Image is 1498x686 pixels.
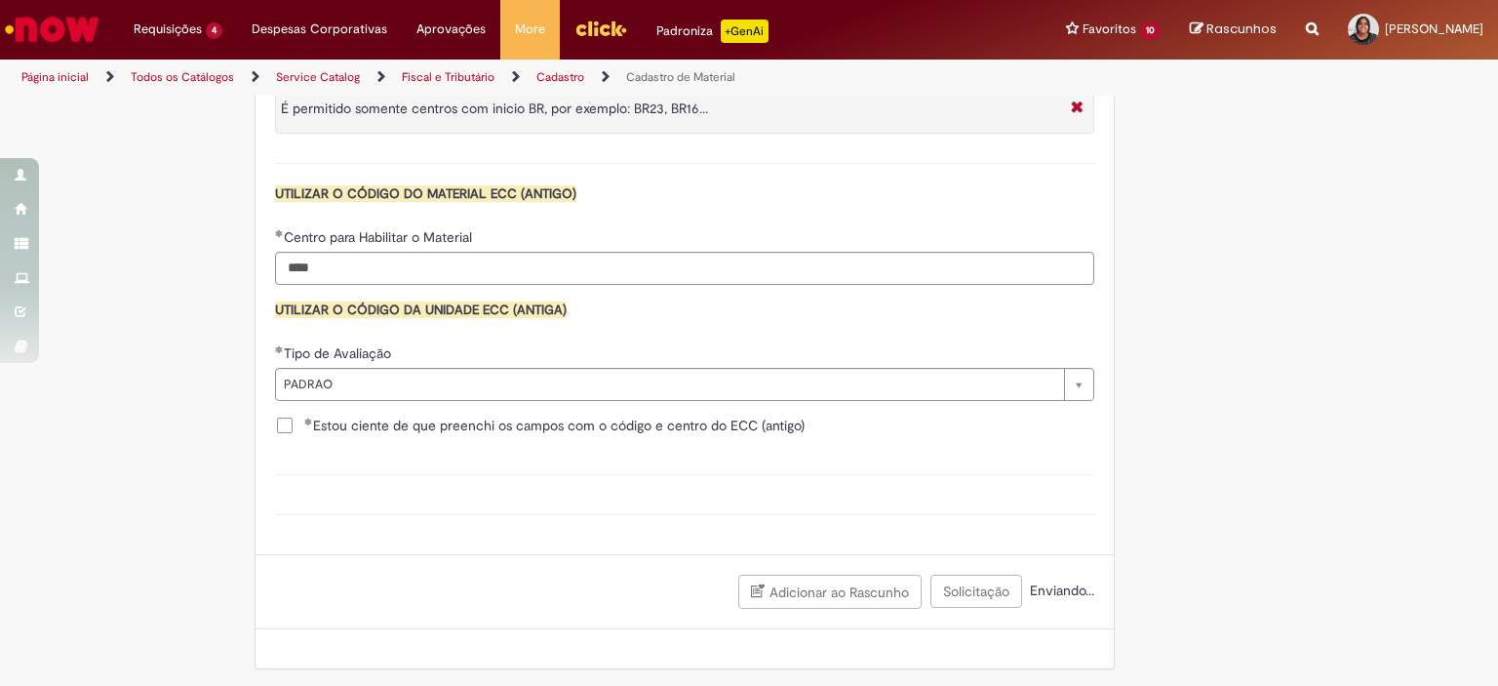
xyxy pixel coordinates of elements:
span: Tipo de Avaliação [284,344,395,362]
span: Obrigatório Preenchido [304,418,313,425]
a: Página inicial [21,69,89,85]
a: Fiscal e Tributário [402,69,494,85]
span: 4 [206,22,222,39]
span: Centro para Habilitar o Material [284,228,476,246]
a: Cadastro de Material [626,69,735,85]
span: Enviando... [1026,582,1094,599]
span: 10 [1140,22,1161,39]
div: Padroniza [656,20,769,43]
span: UTILIZAR O CÓDIGO DO MATERIAL ECC (ANTIGO) [275,185,576,202]
ul: Trilhas de página [15,60,984,96]
a: Cadastro [536,69,584,85]
span: Obrigatório Preenchido [275,345,284,353]
p: +GenAi [721,20,769,43]
span: Favoritos [1083,20,1136,39]
input: Centro para Habilitar o Material [275,252,1094,285]
p: É permitido somente centros com inicio BR, por exemplo: BR23, BR16... [281,99,1061,118]
a: Service Catalog [276,69,360,85]
a: Rascunhos [1190,20,1277,39]
span: PADRAO [284,369,1054,400]
span: Requisições [134,20,202,39]
span: Aprovações [416,20,486,39]
span: Estou ciente de que preenchi os campos com o código e centro do ECC (antigo) [304,416,805,435]
span: UTILIZAR O CÓDIGO DA UNIDADE ECC (ANTIGA) [275,302,567,318]
span: Despesas Corporativas [252,20,387,39]
img: ServiceNow [2,10,102,49]
img: click_logo_yellow_360x200.png [574,14,627,43]
i: Fechar More information Por question_atencao [1066,99,1088,119]
span: [PERSON_NAME] [1385,20,1483,37]
span: Rascunhos [1206,20,1277,38]
a: Todos os Catálogos [131,69,234,85]
span: More [515,20,545,39]
span: Obrigatório Preenchido [275,229,284,237]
